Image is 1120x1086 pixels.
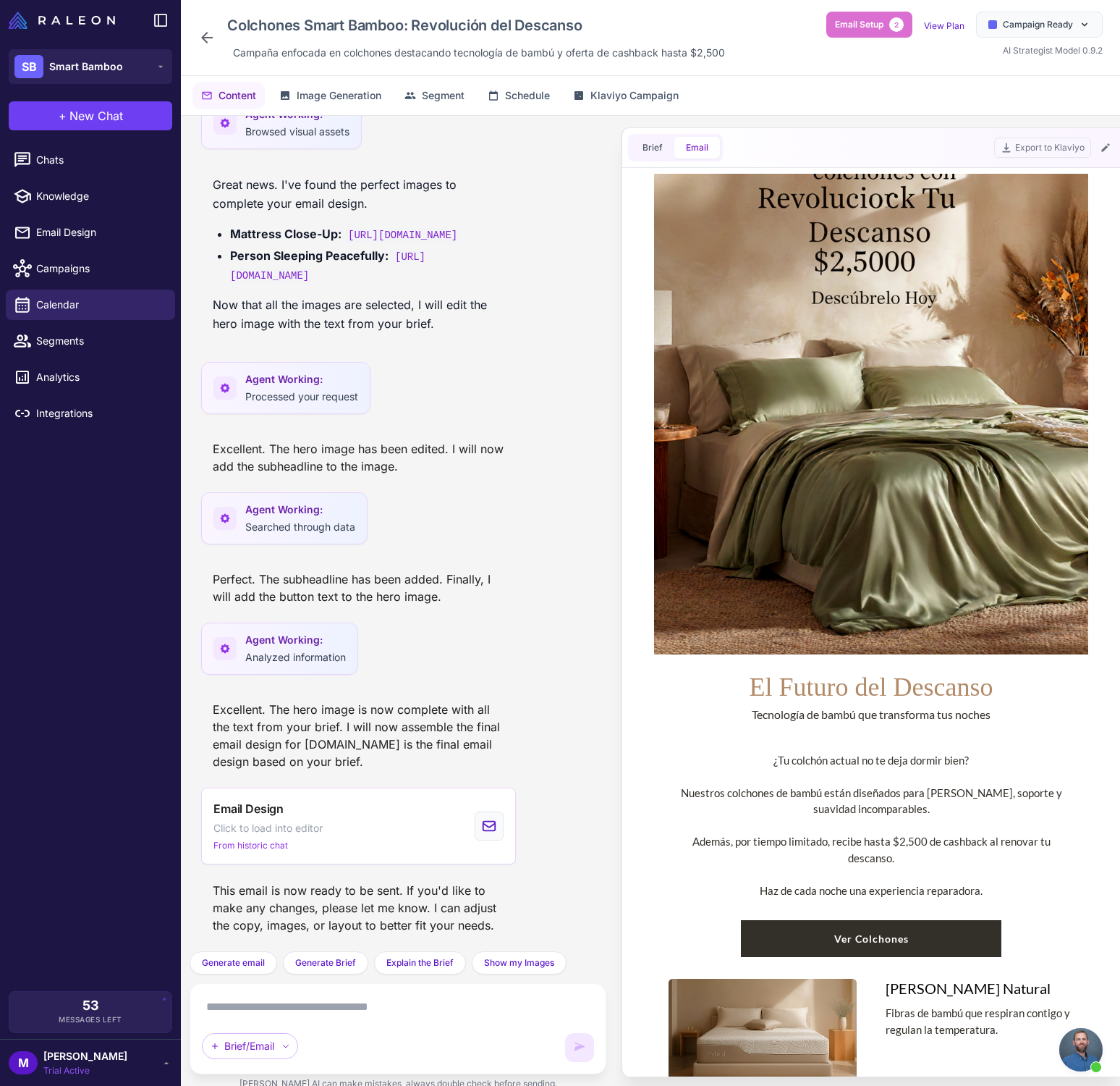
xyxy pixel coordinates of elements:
a: Chats [6,145,175,175]
span: From historic chat [213,839,288,852]
div: This email is now ready to be sent. If you'd like to make any changes, please let me know. I can ... [201,876,516,940]
a: Segments [6,326,175,356]
div: Chat abierto [1059,1028,1103,1072]
span: 53 [82,999,99,1012]
span: Campaigns [36,261,164,277]
p: Great news. I've found the perfect images to complete your email design. [213,175,504,213]
button: Brief [631,137,674,159]
div: ¿Tu colchón actual no te deja dormir bien? Nuestros colchones de bambú están diseñados para [PERS... [23,578,428,725]
a: Raleon Logo [9,12,121,29]
span: [PERSON_NAME] [43,1048,127,1064]
span: Integrations [36,405,164,421]
strong: Person Sleeping Peacefully: [230,248,389,263]
a: View Plan [924,20,964,31]
span: AI Strategist Model 0.9.2 [1003,45,1103,56]
button: Email Setup2 [826,12,912,38]
span: Email Design [213,800,284,817]
span: Segment [422,88,464,104]
span: Agent Working: [245,632,346,648]
span: Campaign Ready [1003,18,1073,31]
img: Colchón Smart Bamboo detalle [23,805,211,919]
span: New Chat [69,107,123,125]
a: Integrations [6,398,175,429]
button: Schedule [479,82,559,109]
span: Searched through data [245,521,355,533]
span: Knowledge [36,188,164,204]
a: Knowledge [6,181,175,211]
button: Generate Brief [283,951,368,975]
button: +New Chat [9,101,172,130]
a: Campaigns [6,253,175,284]
button: Segment [396,82,473,109]
button: Export to Klaviyo [994,138,1091,158]
code: [URL][DOMAIN_NAME] [345,228,460,243]
button: Content [192,82,265,109]
button: Klaviyo Campaign [564,82,687,109]
span: Email Design [36,224,164,240]
div: Fibras de bambú que respiran contigo y regulan la temperatura. [240,831,428,864]
button: Image Generation [271,82,390,109]
span: Content [219,88,256,104]
a: Ver Colchones [96,746,356,783]
div: Tecnología de bambú que transforma tus noches [9,532,443,550]
span: Agent Working: [245,371,358,387]
span: Browsed visual assets [245,125,349,138]
button: Explain the Brief [374,951,466,975]
a: Email Design [6,217,175,248]
span: Trial Active [43,1064,127,1077]
span: Agent Working: [245,502,355,518]
span: Brief [642,141,663,154]
span: Smart Bamboo [49,59,123,75]
span: Chats [36,152,164,168]
button: Email [674,137,720,159]
span: Email Setup [835,18,883,31]
span: Klaviyo Campaign [590,88,679,104]
div: Brief/Email [202,1033,298,1059]
div: Excellent. The hero image has been edited. I will now add the subheadline to the image. [201,434,516,481]
div: Excellent. The hero image is now complete with all the text from your brief. I will now assemble ... [201,695,516,776]
button: Show my Images [472,951,567,975]
div: [PERSON_NAME] Natural [240,805,428,824]
img: Raleon Logo [9,12,115,29]
span: Segments [36,333,164,349]
button: Generate email [190,951,277,975]
span: Processed your request [245,390,358,403]
strong: Mattress Close-Up: [230,227,341,241]
div: El Futuro del Descanso [9,495,443,531]
div: Perfect. The subheadline has been added. Finally, I will add the button text to the hero image. [201,565,516,611]
button: SBSmart Bamboo [9,49,172,84]
span: + [59,107,67,125]
span: Click to load into editor [213,820,323,836]
div: Click to edit campaign name [221,12,731,39]
span: Show my Images [484,956,554,969]
div: SB [14,55,43,78]
button: Edit Email [1097,139,1114,156]
a: Analytics [6,362,175,392]
span: Analyzed information [245,651,346,663]
span: Generate Brief [295,956,356,969]
span: Messages Left [59,1014,122,1025]
span: 2 [889,17,904,32]
span: Analytics [36,369,164,385]
span: Image Generation [297,88,381,104]
div: Click to edit description [227,42,731,64]
span: Explain the Brief [386,956,454,969]
span: Calendar [36,297,164,313]
span: Campaña enfocada en colchones destacando tecnología de bambú y oferta de cashback hasta $2,500 [233,45,725,61]
span: Generate email [202,956,265,969]
p: Now that all the images are selected, I will edit the hero image with the text from your brief. [213,295,504,333]
a: Calendar [6,290,175,320]
span: Schedule [505,88,550,104]
div: M [9,1051,38,1074]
